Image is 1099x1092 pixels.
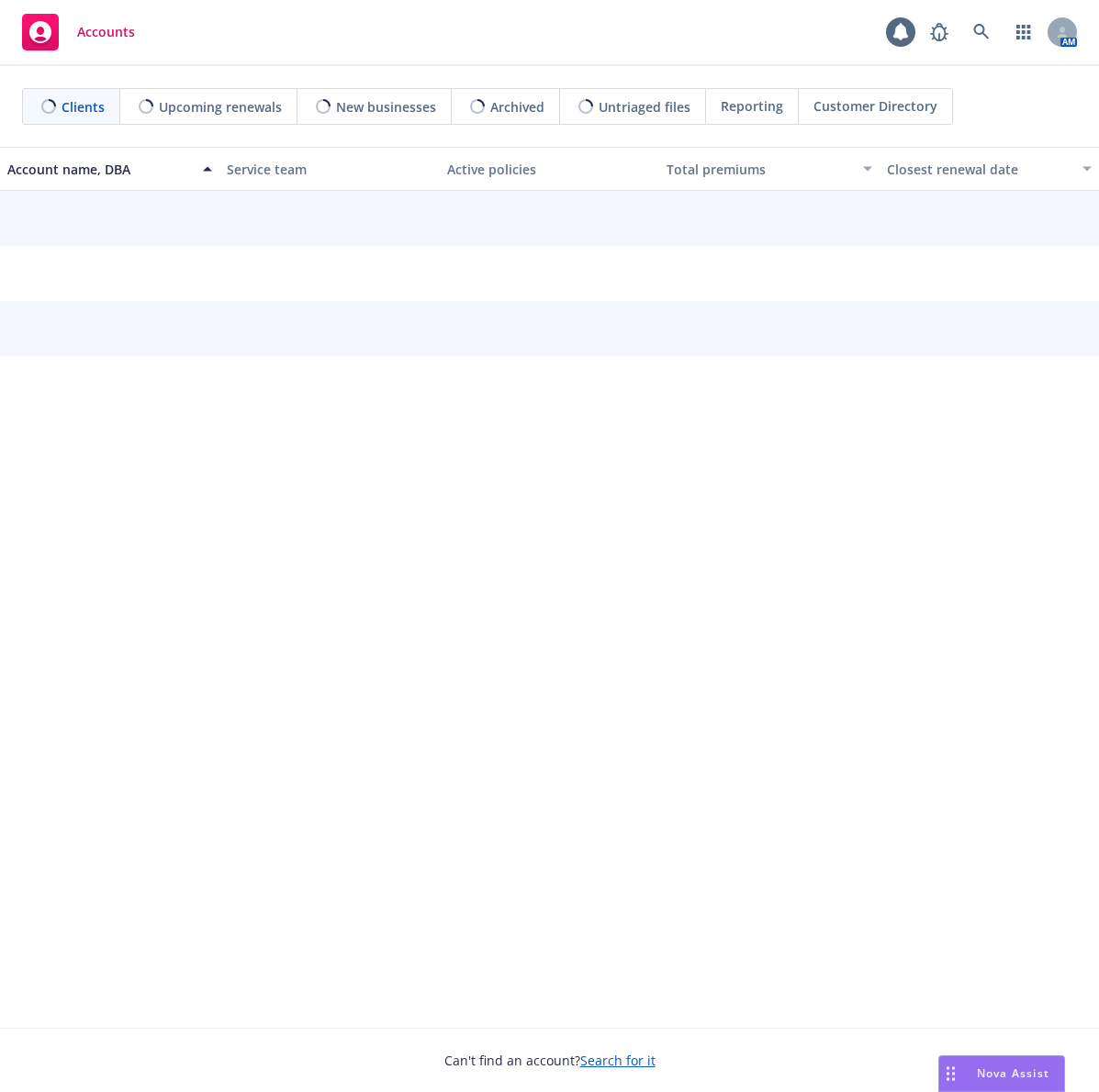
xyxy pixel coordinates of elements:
[921,14,958,50] a: Report a Bug
[721,96,783,116] span: Reporting
[447,160,652,179] div: Active policies
[938,1055,1065,1092] button: Nova Assist
[939,1056,962,1091] div: Drag to move
[977,1065,1049,1081] span: Nova Assist
[1005,14,1042,50] a: Switch app
[159,97,282,117] span: Upcoming renewals
[444,1051,656,1070] span: Can't find an account?
[227,160,432,179] div: Service team
[490,97,544,117] span: Archived
[599,97,690,117] span: Untriaged files
[813,96,937,116] span: Customer Directory
[887,160,1071,179] div: Closest renewal date
[219,147,439,191] button: Service team
[580,1052,656,1069] a: Search for it
[963,14,1000,50] a: Search
[77,25,135,39] span: Accounts
[440,147,659,191] button: Active policies
[336,97,436,117] span: New businesses
[7,160,192,179] div: Account name, DBA
[659,147,879,191] button: Total premiums
[880,147,1099,191] button: Closest renewal date
[15,6,142,58] a: Accounts
[62,97,105,117] span: Clients
[667,160,851,179] div: Total premiums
